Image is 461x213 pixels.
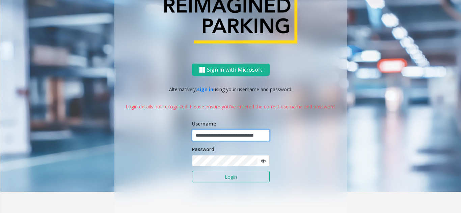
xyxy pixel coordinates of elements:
button: Login [192,171,270,182]
a: sign in [197,86,213,93]
label: Username [192,120,216,127]
label: Password [192,146,214,153]
p: Alternatively, using your username and password. [121,86,341,93]
button: Sign in with Microsoft [192,64,270,76]
p: Login details not recognized. Please ensure you've entered the correct username and password. [121,103,341,110]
